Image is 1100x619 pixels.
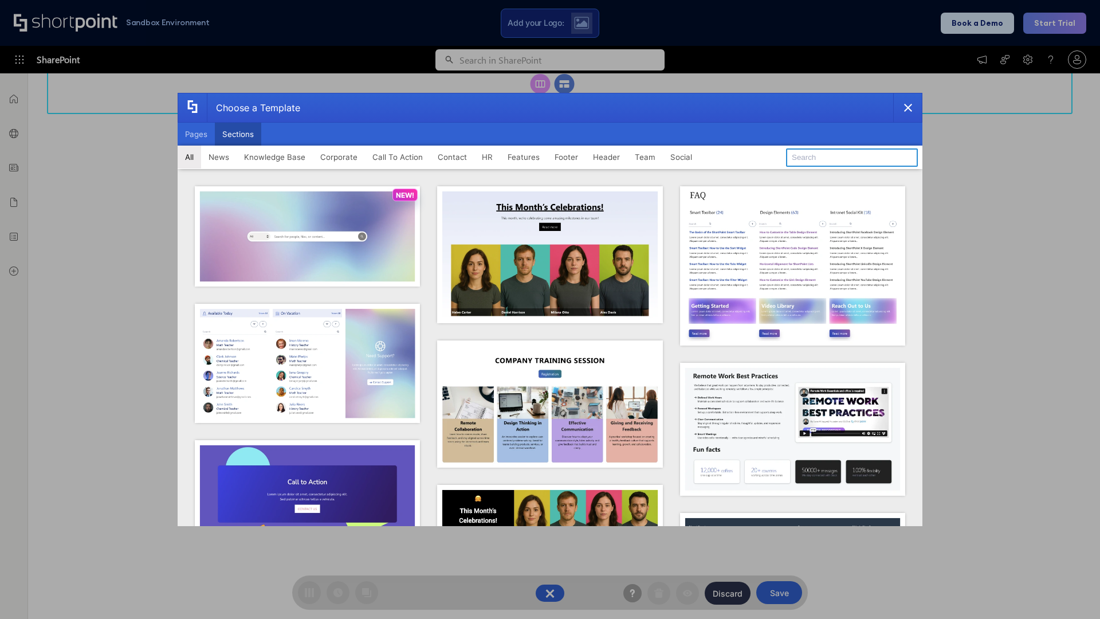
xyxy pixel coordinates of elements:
[201,146,237,169] button: News
[663,146,700,169] button: Social
[786,148,918,167] input: Search
[627,146,663,169] button: Team
[365,146,430,169] button: Call To Action
[586,146,627,169] button: Header
[500,146,547,169] button: Features
[396,191,414,199] p: NEW!
[178,146,201,169] button: All
[237,146,313,169] button: Knowledge Base
[178,123,215,146] button: Pages
[215,123,261,146] button: Sections
[178,93,922,526] div: template selector
[1043,564,1100,619] iframe: Chat Widget
[547,146,586,169] button: Footer
[313,146,365,169] button: Corporate
[474,146,500,169] button: HR
[207,93,300,122] div: Choose a Template
[430,146,474,169] button: Contact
